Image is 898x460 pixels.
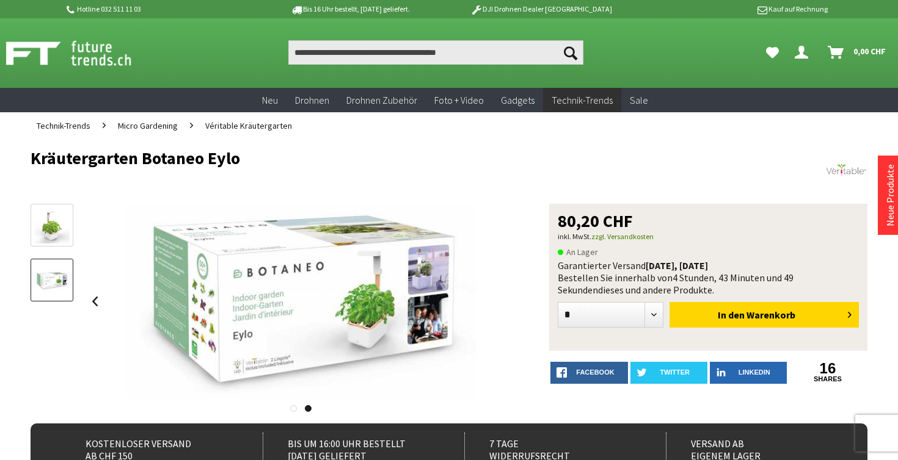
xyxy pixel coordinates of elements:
[295,94,329,106] span: Drohnen
[118,120,178,131] span: Micro Gardening
[558,259,859,296] div: Garantierter Versand Bestellen Sie innerhalb von dieses und andere Produkte.
[558,212,633,229] span: 80,20 CHF
[550,362,627,384] a: facebook
[434,94,484,106] span: Foto + Video
[853,41,886,61] span: 0,00 CHF
[112,112,184,139] a: Micro Gardening
[64,2,255,16] p: Hotline 032 511 11 03
[31,112,97,139] a: Technik-Trends
[621,88,657,113] a: Sale
[199,112,298,139] a: Véritable Kräutergarten
[637,2,827,16] p: Kauf auf Rechnung
[646,259,708,271] b: [DATE], [DATE]
[426,88,492,113] a: Foto + Video
[338,88,426,113] a: Drohnen Zubehör
[630,94,648,106] span: Sale
[718,309,745,321] span: In den
[591,232,654,241] a: zzgl. Versandkosten
[558,229,859,244] p: inkl. MwSt.
[760,40,785,65] a: Meine Favoriten
[558,245,598,259] span: An Lager
[790,40,818,65] a: Dein Konto
[446,2,637,16] p: DJI Drohnen Dealer [GEOGRAPHIC_DATA]
[287,88,338,113] a: Drohnen
[255,2,445,16] p: Bis 16 Uhr bestellt, [DATE] geliefert.
[6,38,158,68] img: Shop Futuretrends - zur Startseite wechseln
[552,94,613,106] span: Technik-Trends
[630,362,707,384] a: twitter
[558,271,794,296] span: 4 Stunden, 43 Minuten und 49 Sekunden
[501,94,535,106] span: Gadgets
[34,208,70,243] img: Vorschau: Kräutergarten Botaneo Eylo
[262,94,278,106] span: Neu
[789,362,866,375] a: 16
[543,88,621,113] a: Technik-Trends
[747,309,795,321] span: Warenkorb
[288,40,584,65] input: Produkt, Marke, Kategorie, EAN, Artikelnummer…
[492,88,543,113] a: Gadgets
[31,149,700,167] h1: Kräutergarten Botaneo Eylo
[558,40,583,65] button: Suchen
[825,149,867,192] img: Véritable®
[346,94,417,106] span: Drohnen Zubehör
[884,164,896,226] a: Neue Produkte
[670,302,859,328] button: In den Warenkorb
[205,120,292,131] span: Véritable Kräutergarten
[710,362,787,384] a: LinkedIn
[739,368,770,376] span: LinkedIn
[37,120,90,131] span: Technik-Trends
[660,368,690,376] span: twitter
[823,40,892,65] a: Warenkorb
[576,368,614,376] span: facebook
[254,88,287,113] a: Neu
[789,375,866,383] a: shares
